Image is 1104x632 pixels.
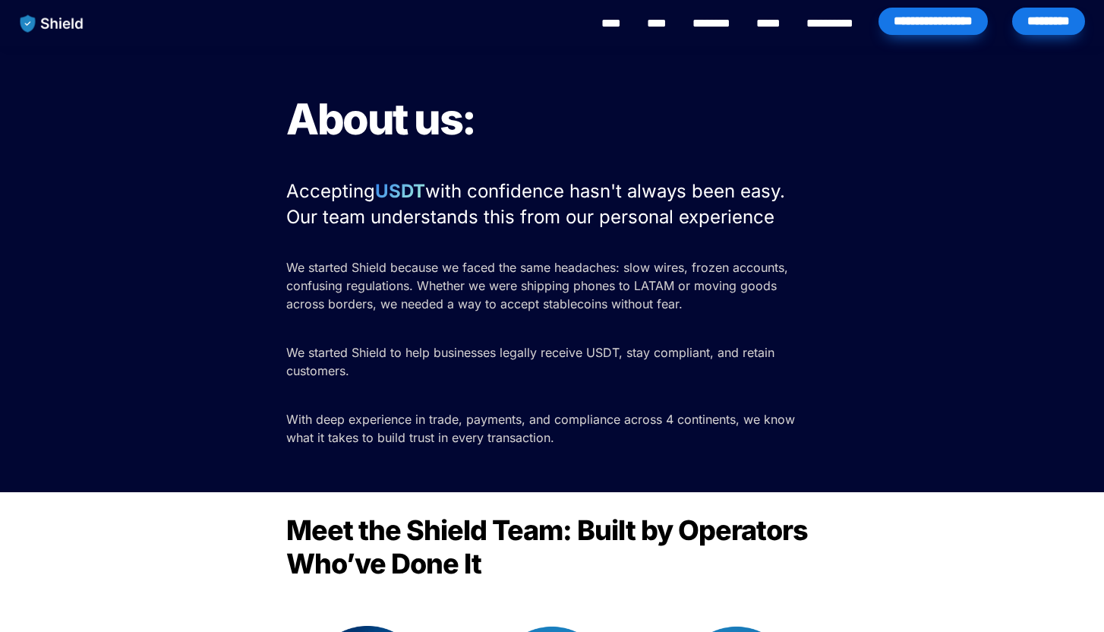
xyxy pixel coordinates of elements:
span: We started Shield because we faced the same headaches: slow wires, frozen accounts, confusing reg... [286,260,792,311]
strong: USDT [375,180,425,202]
span: with confidence hasn't always been easy. Our team understands this from our personal experience [286,180,790,228]
span: We started Shield to help businesses legally receive USDT, stay compliant, and retain customers. [286,345,778,378]
span: With deep experience in trade, payments, and compliance across 4 continents, we know what it take... [286,412,799,445]
img: website logo [13,8,91,39]
span: Meet the Shield Team: Built by Operators Who’ve Done It [286,513,813,580]
span: Accepting [286,180,375,202]
span: About us: [286,93,475,145]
